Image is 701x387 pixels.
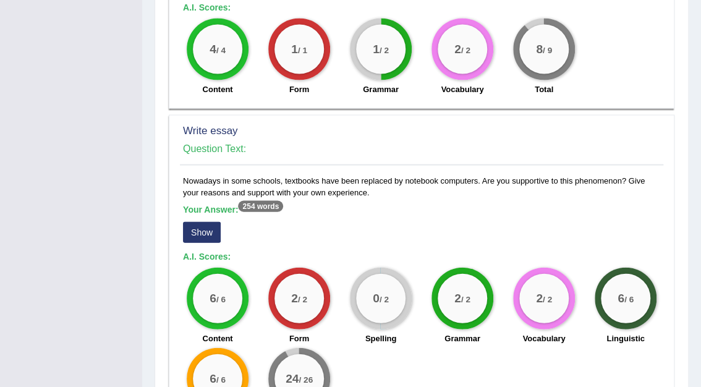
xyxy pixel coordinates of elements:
big: 1 [373,43,380,56]
small: / 26 [299,375,313,385]
label: Content [202,83,232,95]
label: Grammar [363,83,399,95]
small: / 9 [543,46,552,56]
small: / 2 [461,296,470,305]
small: / 2 [380,296,389,305]
big: 24 [286,372,299,385]
label: Total [535,83,553,95]
small: / 2 [298,296,307,305]
label: Grammar [444,333,480,344]
small: / 2 [543,296,552,305]
label: Form [289,333,310,344]
big: 1 [291,43,298,56]
b: A.I. Scores: [183,252,231,262]
small: / 6 [624,296,634,305]
big: 6 [618,292,624,305]
small: / 2 [380,46,389,56]
big: 2 [454,292,461,305]
label: Vocabulary [441,83,483,95]
label: Linguistic [606,333,644,344]
small: / 6 [216,375,226,385]
b: Your Answer: [183,205,283,215]
big: 0 [373,292,380,305]
label: Form [289,83,310,95]
label: Content [202,333,232,344]
b: A.I. Scores: [183,2,231,12]
label: Vocabulary [522,333,565,344]
small: / 2 [461,46,470,56]
big: 6 [210,372,216,385]
label: Spelling [365,333,397,344]
big: 2 [291,292,298,305]
small: / 4 [216,46,226,56]
big: 8 [536,43,543,56]
h4: Question Text: [183,143,660,155]
big: 6 [210,292,216,305]
big: 2 [536,292,543,305]
sup: 254 words [238,201,283,212]
h2: Write essay [183,125,479,137]
big: 2 [454,43,461,56]
small: / 6 [216,296,226,305]
small: / 1 [298,46,307,56]
button: Show [183,222,221,243]
big: 4 [210,43,216,56]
